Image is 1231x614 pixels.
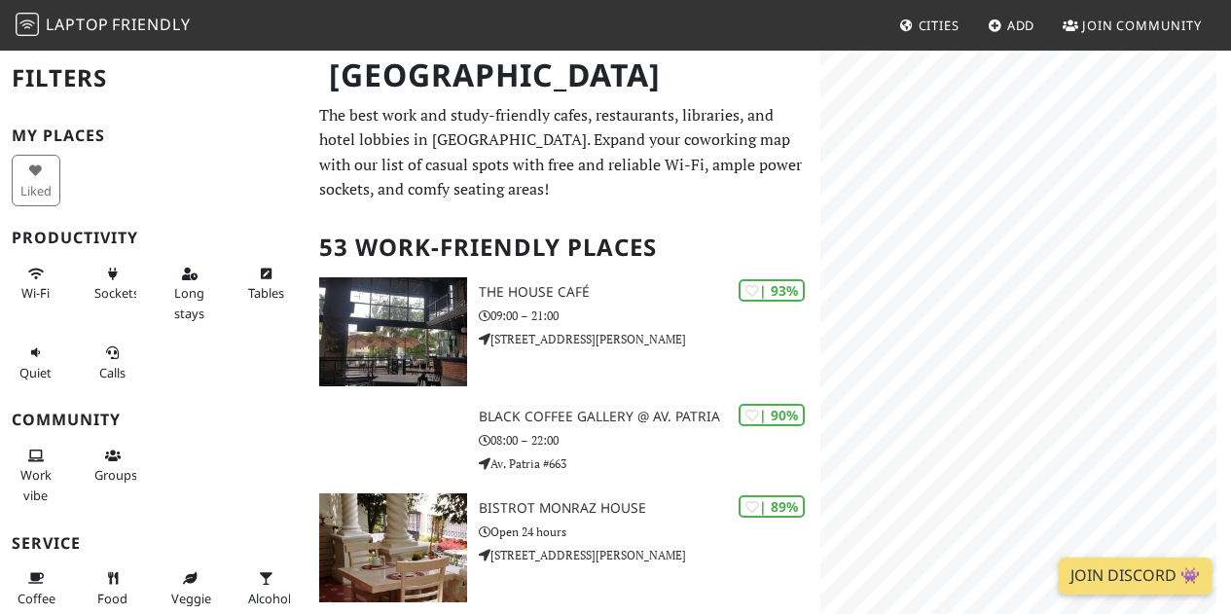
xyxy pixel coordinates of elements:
span: Alcohol [248,590,291,607]
span: Group tables [94,466,137,484]
img: Bistrot Monraz House [319,493,467,602]
p: [STREET_ADDRESS][PERSON_NAME] [479,546,820,564]
div: | 89% [739,495,805,518]
a: LaptopFriendly LaptopFriendly [16,9,191,43]
p: [STREET_ADDRESS][PERSON_NAME] [479,330,820,348]
h3: Productivity [12,229,296,247]
button: Alcohol [242,562,291,614]
a: Join Community [1055,8,1210,43]
span: Food [97,590,127,607]
a: Bistrot Monraz House | 89% Bistrot Monraz House Open 24 hours [STREET_ADDRESS][PERSON_NAME] [308,493,820,602]
button: Sockets [89,258,137,309]
span: Add [1007,17,1035,34]
button: Long stays [165,258,214,329]
p: 08:00 – 22:00 [479,431,820,450]
p: 09:00 – 21:00 [479,307,820,325]
button: Food [89,562,137,614]
img: LaptopFriendly [16,13,39,36]
a: Add [980,8,1043,43]
button: Quiet [12,337,60,388]
h3: Bistrot Monraz House [479,500,820,517]
h3: Community [12,411,296,429]
span: Power sockets [94,284,139,302]
span: Quiet [19,364,52,381]
div: | 90% [739,404,805,426]
a: | 90% Black Coffee Gallery @ Av. Patria 08:00 – 22:00 Av. Patria #663 [308,402,820,478]
p: Av. Patria #663 [479,454,820,473]
div: | 93% [739,279,805,302]
button: Groups [89,440,137,491]
h1: [GEOGRAPHIC_DATA] [313,49,816,102]
span: Work-friendly tables [248,284,284,302]
span: People working [20,466,52,503]
h3: Service [12,534,296,553]
span: Cities [919,17,959,34]
a: Cities [891,8,967,43]
span: Laptop [46,14,109,35]
h2: Filters [12,49,296,108]
button: Veggie [165,562,214,614]
span: Friendly [112,14,190,35]
span: Join Community [1082,17,1202,34]
span: Stable Wi-Fi [21,284,50,302]
p: The best work and study-friendly cafes, restaurants, libraries, and hotel lobbies in [GEOGRAPHIC_... [319,103,809,202]
button: Wi-Fi [12,258,60,309]
h3: My Places [12,126,296,145]
span: Veggie [171,590,211,607]
h3: The House Café [479,284,820,301]
span: Long stays [174,284,204,321]
a: Join Discord 👾 [1059,558,1212,595]
span: Video/audio calls [99,364,126,381]
button: Tables [242,258,291,309]
button: Calls [89,337,137,388]
a: The House Café | 93% The House Café 09:00 – 21:00 [STREET_ADDRESS][PERSON_NAME] [308,277,820,386]
p: Open 24 hours [479,523,820,541]
button: Work vibe [12,440,60,511]
span: Coffee [18,590,55,607]
h2: 53 Work-Friendly Places [319,218,809,277]
button: Coffee [12,562,60,614]
img: The House Café [319,277,467,386]
h3: Black Coffee Gallery @ Av. Patria [479,409,820,425]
